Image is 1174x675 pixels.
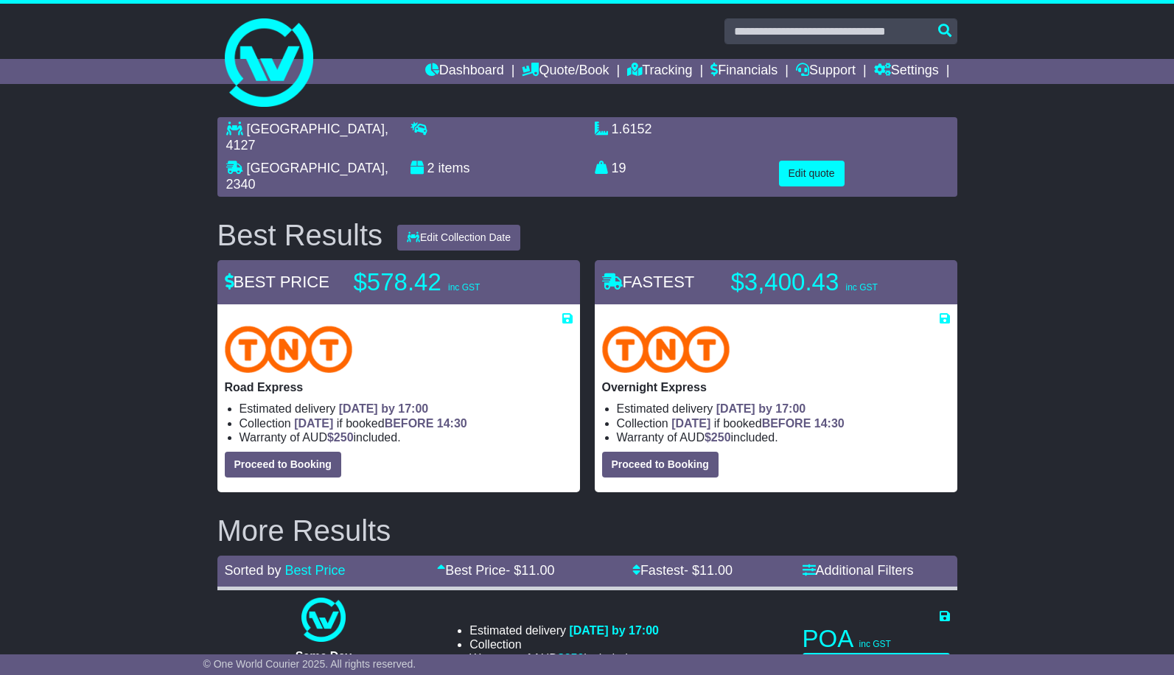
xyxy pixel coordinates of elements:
span: 250 [711,431,731,444]
span: FASTEST [602,273,695,291]
a: Fastest- $11.00 [632,563,733,578]
li: Collection [240,416,573,430]
span: [DATE] by 17:00 [339,402,429,415]
span: 14:30 [437,417,467,430]
span: 11.00 [521,563,554,578]
span: [GEOGRAPHIC_DATA] [247,161,385,175]
li: Collection [617,416,950,430]
span: 250 [334,431,354,444]
span: items [438,161,470,175]
span: $ [705,431,731,444]
a: Best Price- $11.00 [437,563,554,578]
li: Estimated delivery [617,402,950,416]
a: Additional Filters [803,563,914,578]
button: Proceed to Booking [225,452,341,478]
span: if booked [671,417,844,430]
a: Dashboard [425,59,504,84]
span: BEFORE [762,417,811,430]
h2: More Results [217,514,957,547]
span: © One World Courier 2025. All rights reserved. [203,658,416,670]
p: Road Express [225,380,573,394]
span: , 4127 [226,122,388,153]
span: [DATE] by 17:00 [569,624,659,637]
button: Edit quote [779,161,845,186]
span: - $ [506,563,554,578]
p: $578.42 [354,267,538,297]
li: Warranty of AUD included. [240,430,573,444]
p: Overnight Express [602,380,950,394]
span: $ [327,431,354,444]
li: Estimated delivery [469,623,659,637]
a: Quote/Book [522,59,609,84]
span: 250 [565,652,584,665]
li: Collection [469,637,659,651]
span: 11.00 [699,563,733,578]
span: , 2340 [226,161,388,192]
a: Best Price [285,563,346,578]
span: 2 [427,161,435,175]
li: Estimated delivery [240,402,573,416]
p: $3,400.43 [731,267,915,297]
span: inc GST [845,282,877,293]
button: Proceed to Booking [602,452,719,478]
button: Edit Collection Date [397,225,520,251]
span: [GEOGRAPHIC_DATA] [247,122,385,136]
a: Tracking [627,59,692,84]
a: Support [796,59,856,84]
span: - $ [684,563,733,578]
span: 1.6152 [612,122,652,136]
img: TNT Domestic: Road Express [225,326,353,373]
a: Financials [710,59,778,84]
li: Warranty of AUD included. [469,651,659,665]
span: BEFORE [385,417,434,430]
li: Warranty of AUD included. [617,430,950,444]
span: $ [558,652,584,665]
span: 14:30 [814,417,845,430]
span: inc GST [859,639,891,649]
a: Settings [874,59,939,84]
span: Sorted by [225,563,282,578]
span: inc GST [448,282,480,293]
span: [DATE] [671,417,710,430]
span: [DATE] [294,417,333,430]
span: BEST PRICE [225,273,329,291]
p: POA [803,624,950,654]
div: Best Results [210,219,391,251]
img: One World Courier: Same Day Nationwide(quotes take 0.5-1 hour) [301,598,346,642]
img: TNT Domestic: Overnight Express [602,326,730,373]
span: if booked [294,417,467,430]
span: 19 [612,161,626,175]
span: [DATE] by 17:00 [716,402,806,415]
